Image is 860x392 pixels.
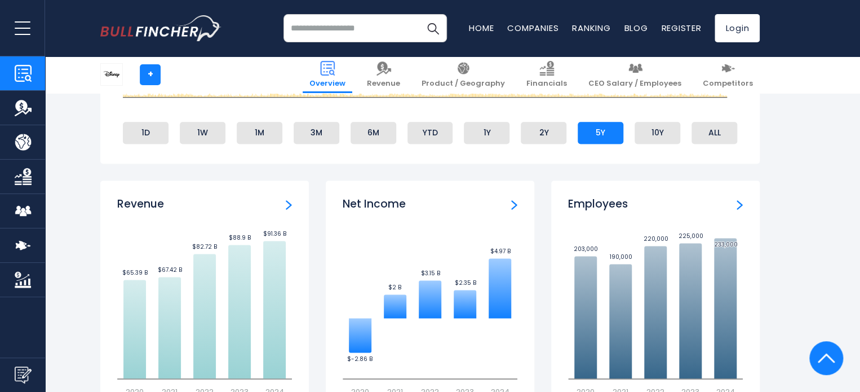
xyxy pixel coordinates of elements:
[490,247,510,256] text: $4.97 B
[360,56,407,93] a: Revenue
[464,122,509,143] li: 1Y
[422,79,505,89] span: Product / Geography
[661,22,701,34] a: Register
[263,230,286,238] text: $91.36 B
[574,245,598,253] text: 203,000
[415,56,512,93] a: Product / Geography
[582,56,688,93] a: CEO Salary / Employees
[229,234,251,242] text: $88.9 B
[713,240,737,249] text: 233,000
[101,64,122,85] img: DIS logo
[407,122,453,143] li: YTD
[696,56,760,93] a: Competitors
[192,243,217,251] text: $82.72 B
[100,15,221,41] img: bullfincher logo
[454,279,476,287] text: $2.35 B
[388,283,401,292] text: $2 B
[715,14,760,42] a: Login
[419,14,447,42] button: Search
[286,197,292,210] a: Revenue
[703,79,753,89] span: Competitors
[351,122,396,143] li: 6M
[521,122,566,143] li: 2Y
[520,56,574,93] a: Financials
[309,79,345,89] span: Overview
[420,269,440,278] text: $3.15 B
[511,197,517,210] a: Net income
[347,355,373,363] text: $-2.86 B
[140,64,161,85] a: +
[572,22,610,34] a: Ranking
[122,268,148,277] text: $65.39 B
[609,253,632,261] text: 190,000
[588,79,681,89] span: CEO Salary / Employees
[578,122,623,143] li: 5Y
[343,197,406,212] h3: Net Income
[678,232,703,240] text: 225,000
[158,266,182,274] text: $67.42 B
[100,15,221,41] a: Go to homepage
[303,56,352,93] a: Overview
[691,122,737,143] li: ALL
[180,122,225,143] li: 1W
[469,22,494,34] a: Home
[507,22,558,34] a: Companies
[568,197,628,212] h3: Employees
[237,122,282,143] li: 1M
[643,235,668,243] text: 220,000
[624,22,648,34] a: Blog
[117,197,164,212] h3: Revenue
[737,197,743,210] a: Employees
[123,122,169,143] li: 1D
[526,79,567,89] span: Financials
[367,79,400,89] span: Revenue
[294,122,339,143] li: 3M
[635,122,680,143] li: 10Y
